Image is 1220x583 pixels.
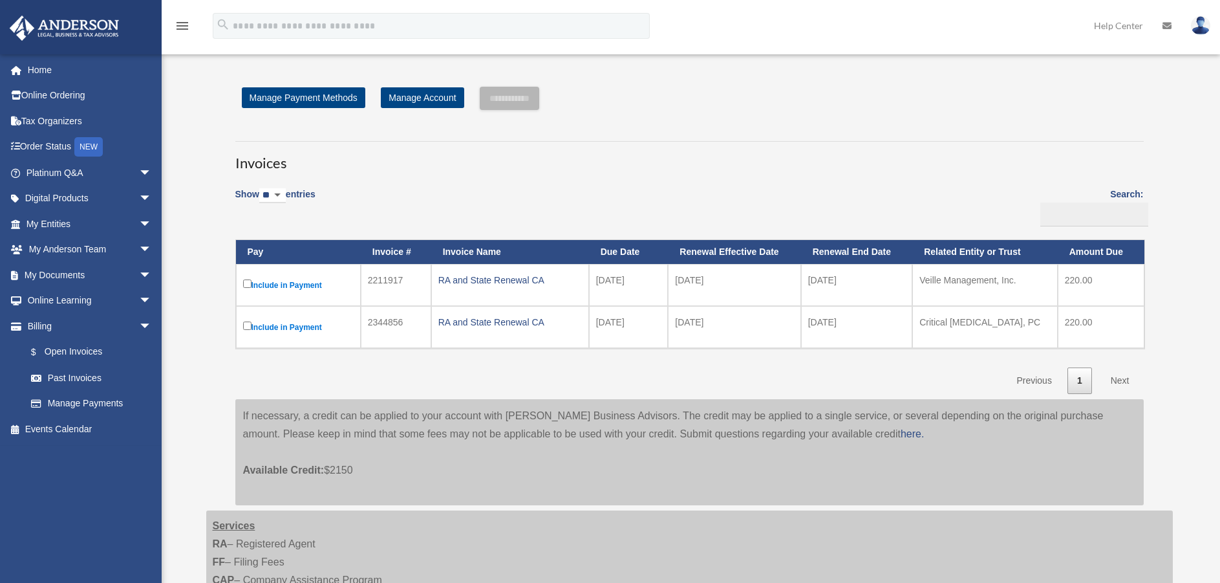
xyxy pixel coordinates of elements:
[139,186,165,212] span: arrow_drop_down
[243,319,354,335] label: Include in Payment
[668,306,800,348] td: [DATE]
[213,520,255,531] strong: Services
[139,288,165,314] span: arrow_drop_down
[9,262,171,288] a: My Documentsarrow_drop_down
[801,264,913,306] td: [DATE]
[901,428,924,439] a: here.
[139,160,165,186] span: arrow_drop_down
[1191,16,1210,35] img: User Pic
[9,211,171,237] a: My Entitiesarrow_drop_down
[1036,186,1144,226] label: Search:
[9,108,171,134] a: Tax Organizers
[668,240,800,264] th: Renewal Effective Date: activate to sort column ascending
[381,87,464,108] a: Manage Account
[9,237,171,263] a: My Anderson Teamarrow_drop_down
[236,240,361,264] th: Pay: activate to sort column descending
[213,556,226,567] strong: FF
[216,17,230,32] i: search
[589,264,669,306] td: [DATE]
[18,391,165,417] a: Manage Payments
[589,306,669,348] td: [DATE]
[1058,264,1144,306] td: 220.00
[235,399,1144,505] div: If necessary, a credit can be applied to your account with [PERSON_NAME] Business Advisors. The c...
[912,306,1057,348] td: Critical [MEDICAL_DATA], PC
[175,18,190,34] i: menu
[1058,240,1144,264] th: Amount Due: activate to sort column ascending
[431,240,589,264] th: Invoice Name: activate to sort column ascending
[139,313,165,340] span: arrow_drop_down
[243,322,251,330] input: Include in Payment
[235,186,316,216] label: Show entries
[361,240,431,264] th: Invoice #: activate to sort column ascending
[9,134,171,160] a: Order StatusNEW
[243,465,325,476] span: Available Credit:
[38,344,45,360] span: $
[1040,203,1148,227] input: Search:
[139,262,165,289] span: arrow_drop_down
[589,240,669,264] th: Due Date: activate to sort column ascending
[6,16,123,41] img: Anderson Advisors Platinum Portal
[9,288,171,314] a: Online Learningarrow_drop_down
[235,141,1144,173] h3: Invoices
[9,186,171,212] a: Digital Productsarrow_drop_down
[1007,368,1061,394] a: Previous
[139,237,165,263] span: arrow_drop_down
[243,443,1136,479] p: $2150
[1067,368,1092,394] a: 1
[361,306,431,348] td: 2344856
[9,57,171,83] a: Home
[912,264,1057,306] td: Veille Management, Inc.
[1058,306,1144,348] td: 220.00
[259,188,286,203] select: Showentries
[74,137,103,157] div: NEW
[175,23,190,34] a: menu
[243,277,354,293] label: Include in Payment
[9,160,171,186] a: Platinum Q&Aarrow_drop_down
[18,339,158,366] a: $Open Invoices
[243,280,251,288] input: Include in Payment
[213,538,228,549] strong: RA
[438,271,582,289] div: RA and State Renewal CA
[9,83,171,109] a: Online Ordering
[1101,368,1139,394] a: Next
[801,240,913,264] th: Renewal End Date: activate to sort column ascending
[18,365,165,391] a: Past Invoices
[912,240,1057,264] th: Related Entity or Trust: activate to sort column ascending
[9,416,171,442] a: Events Calendar
[438,313,582,331] div: RA and State Renewal CA
[9,313,165,339] a: Billingarrow_drop_down
[361,264,431,306] td: 2211917
[139,211,165,237] span: arrow_drop_down
[668,264,800,306] td: [DATE]
[801,306,913,348] td: [DATE]
[242,87,365,108] a: Manage Payment Methods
